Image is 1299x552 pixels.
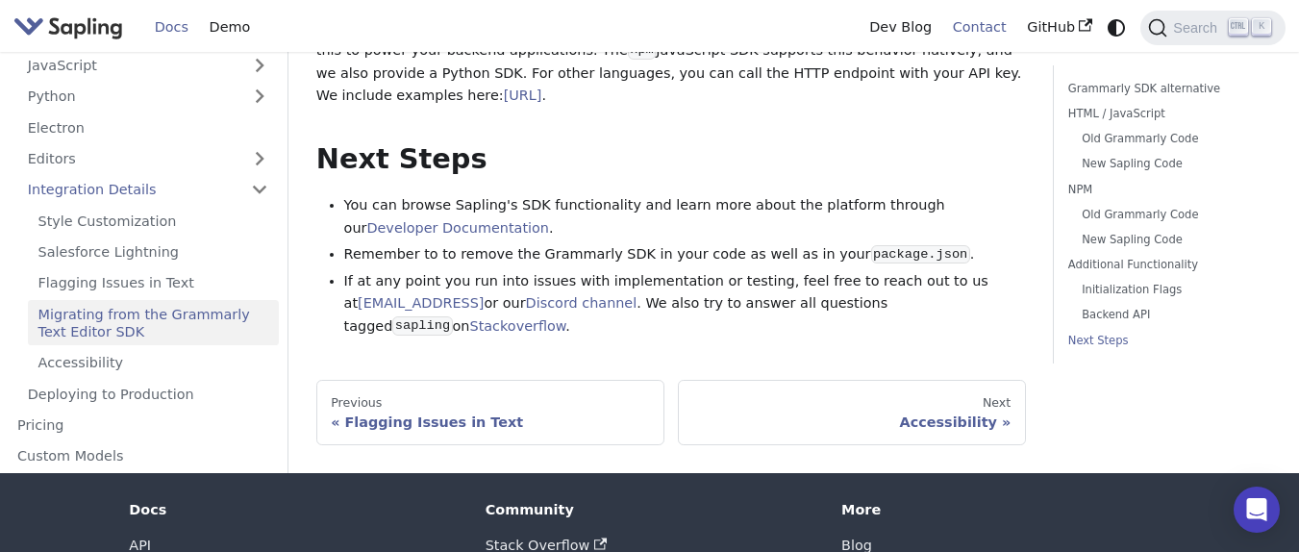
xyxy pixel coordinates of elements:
kbd: K [1252,18,1271,36]
div: Docs [129,501,458,518]
a: HTML / JavaScript [1068,105,1264,123]
button: Switch between dark and light mode (currently system mode) [1103,13,1131,41]
nav: Docs pages [316,380,1026,445]
h2: Next Steps [316,142,1026,177]
a: Developer Documentation [366,220,549,236]
a: NPM [1068,181,1264,199]
a: [URL] [504,88,542,103]
a: Salesforce Lightning [28,238,279,266]
a: Python [17,83,279,111]
div: Accessibility [692,414,1011,431]
div: Open Intercom Messenger [1234,487,1280,533]
a: Accessibility [28,349,279,377]
a: Dev Blog [859,13,941,42]
a: NextAccessibility [678,380,1026,445]
a: Next Steps [1068,332,1264,350]
span: Search [1167,20,1229,36]
div: Previous [331,395,649,411]
li: If at any point you run into issues with implementation or testing, feel free to reach out to us ... [344,270,1026,339]
a: Old Grammarly Code [1082,130,1258,148]
a: Demo [199,13,261,42]
a: Pricing [7,412,279,439]
a: GitHub [1016,13,1102,42]
a: Electron [17,113,279,141]
a: Old Grammarly Code [1082,206,1258,224]
div: Flagging Issues in Text [331,414,649,431]
a: Style Customization [28,207,279,235]
div: Next [692,395,1011,411]
a: Additional Functionality [1068,256,1264,274]
a: Stackoverflow [470,318,566,334]
a: Docs [144,13,199,42]
a: Sapling.ai [13,13,130,41]
a: Deploying to Production [17,380,279,408]
li: Remember to to remove the Grammarly SDK in your code as well as in your . [344,243,1026,266]
a: Flagging Issues in Text [28,269,279,297]
img: Sapling.ai [13,13,123,41]
a: Grammarly SDK alternative [1068,80,1264,98]
a: New Sapling Code [1082,155,1258,173]
code: sapling [392,316,452,336]
li: You can browse Sapling's SDK functionality and learn more about the platform through our . [344,194,1026,240]
a: New Sapling Code [1082,231,1258,249]
code: package.json [871,245,970,264]
a: Discord channel [526,295,637,311]
a: Initialization Flags [1082,281,1258,299]
a: PreviousFlagging Issues in Text [316,380,664,445]
button: Search (Ctrl+K) [1140,11,1285,45]
button: Expand sidebar category 'Editors' [240,145,279,173]
a: [EMAIL_ADDRESS] [358,295,484,311]
a: Editors [17,145,240,173]
p: [PERSON_NAME] provides a "headless" API that works without HTML UI elements as well. You can use ... [316,16,1026,108]
a: Migrating from the Grammarly Text Editor SDK [28,301,279,346]
a: Integration Details [17,176,279,204]
a: Custom Models [7,442,279,470]
div: Community [486,501,814,518]
a: Backend API [1082,306,1258,324]
a: JavaScript [17,52,279,80]
a: Contact [942,13,1017,42]
div: More [841,501,1170,518]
